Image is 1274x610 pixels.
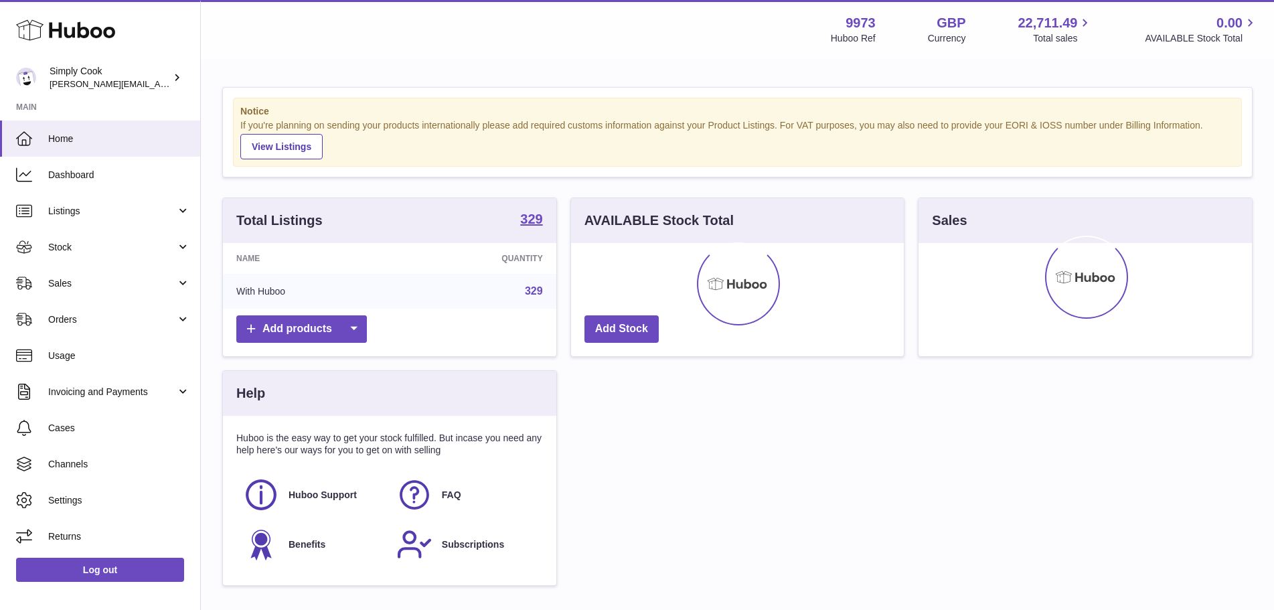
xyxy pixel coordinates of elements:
[48,530,190,543] span: Returns
[236,384,265,402] h3: Help
[50,65,170,90] div: Simply Cook
[48,458,190,471] span: Channels
[831,32,876,45] div: Huboo Ref
[16,68,36,88] img: ethan@simplycook.com
[243,526,383,562] a: Benefits
[525,285,543,297] a: 329
[1018,14,1077,32] span: 22,711.49
[236,315,367,343] a: Add products
[1018,14,1093,45] a: 22,711.49 Total sales
[48,350,190,362] span: Usage
[48,386,176,398] span: Invoicing and Payments
[520,212,542,226] strong: 329
[48,241,176,254] span: Stock
[223,243,399,274] th: Name
[442,489,461,502] span: FAQ
[16,558,184,582] a: Log out
[1216,14,1243,32] span: 0.00
[289,489,357,502] span: Huboo Support
[48,169,190,181] span: Dashboard
[240,119,1235,159] div: If you're planning on sending your products internationally please add required customs informati...
[240,105,1235,118] strong: Notice
[48,494,190,507] span: Settings
[928,32,966,45] div: Currency
[520,212,542,228] a: 329
[399,243,556,274] th: Quantity
[1033,32,1093,45] span: Total sales
[1145,32,1258,45] span: AVAILABLE Stock Total
[48,313,176,326] span: Orders
[50,78,268,89] span: [PERSON_NAME][EMAIL_ADDRESS][DOMAIN_NAME]
[243,477,383,513] a: Huboo Support
[48,422,190,435] span: Cases
[584,212,734,230] h3: AVAILABLE Stock Total
[223,274,399,309] td: With Huboo
[442,538,504,551] span: Subscriptions
[937,14,965,32] strong: GBP
[48,277,176,290] span: Sales
[289,538,325,551] span: Benefits
[236,212,323,230] h3: Total Listings
[48,205,176,218] span: Listings
[846,14,876,32] strong: 9973
[1145,14,1258,45] a: 0.00 AVAILABLE Stock Total
[240,134,323,159] a: View Listings
[236,432,543,457] p: Huboo is the easy way to get your stock fulfilled. But incase you need any help here's our ways f...
[396,477,536,513] a: FAQ
[932,212,967,230] h3: Sales
[584,315,659,343] a: Add Stock
[396,526,536,562] a: Subscriptions
[48,133,190,145] span: Home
